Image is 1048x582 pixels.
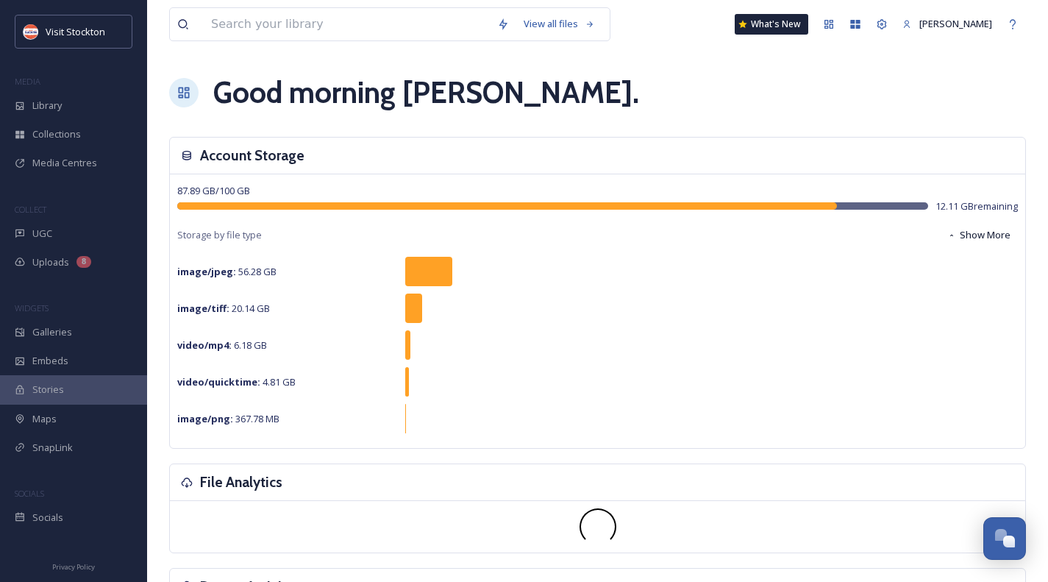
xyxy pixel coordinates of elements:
[52,557,95,575] a: Privacy Policy
[177,375,260,388] strong: video/quicktime :
[32,156,97,170] span: Media Centres
[32,441,73,455] span: SnapLink
[919,17,992,30] span: [PERSON_NAME]
[735,14,808,35] a: What's New
[32,127,81,141] span: Collections
[76,256,91,268] div: 8
[32,255,69,269] span: Uploads
[15,76,40,87] span: MEDIA
[15,204,46,215] span: COLLECT
[940,221,1018,249] button: Show More
[46,25,105,38] span: Visit Stockton
[52,562,95,572] span: Privacy Policy
[177,338,267,352] span: 6.18 GB
[32,511,63,525] span: Socials
[177,265,277,278] span: 56.28 GB
[32,325,72,339] span: Galleries
[200,145,304,166] h3: Account Storage
[177,302,270,315] span: 20.14 GB
[15,302,49,313] span: WIDGETS
[32,227,52,241] span: UGC
[177,184,250,197] span: 87.89 GB / 100 GB
[24,24,38,39] img: unnamed.jpeg
[204,8,490,40] input: Search your library
[177,412,279,425] span: 367.78 MB
[516,10,602,38] a: View all files
[983,517,1026,560] button: Open Chat
[935,199,1018,213] span: 12.11 GB remaining
[32,99,62,113] span: Library
[32,383,64,397] span: Stories
[32,354,68,368] span: Embeds
[177,375,296,388] span: 4.81 GB
[895,10,999,38] a: [PERSON_NAME]
[177,412,233,425] strong: image/png :
[15,488,44,499] span: SOCIALS
[32,412,57,426] span: Maps
[177,265,236,278] strong: image/jpeg :
[177,338,232,352] strong: video/mp4 :
[213,71,639,115] h1: Good morning [PERSON_NAME] .
[200,472,282,493] h3: File Analytics
[177,228,262,242] span: Storage by file type
[177,302,229,315] strong: image/tiff :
